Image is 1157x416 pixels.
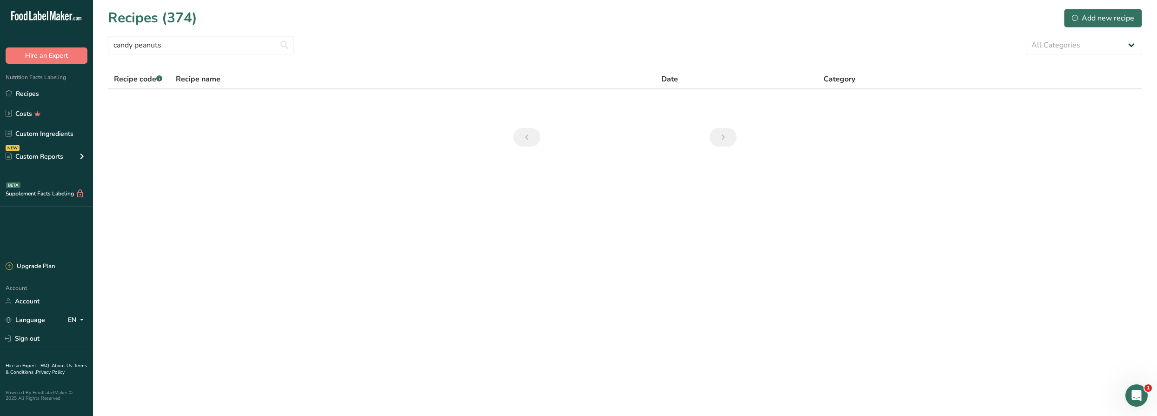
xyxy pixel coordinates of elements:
[36,369,65,376] a: Privacy Policy
[1064,9,1142,27] button: Add new recipe
[6,152,63,161] div: Custom Reports
[1125,384,1148,407] iframe: Intercom live chat
[6,182,20,188] div: BETA
[114,74,162,84] span: Recipe code
[824,74,855,85] span: Category
[1144,384,1152,392] span: 1
[6,362,87,376] a: Terms & Conditions .
[1072,13,1134,24] div: Add new recipe
[6,362,39,369] a: Hire an Expert .
[6,145,20,151] div: NEW
[513,128,540,147] a: Previous page
[52,362,74,369] a: About Us .
[6,262,55,271] div: Upgrade Plan
[108,7,197,28] h1: Recipes (374)
[108,36,294,54] input: Search for recipe
[710,128,737,147] a: Next page
[6,47,87,64] button: Hire an Expert
[176,74,220,85] span: Recipe name
[661,74,678,85] span: Date
[68,315,87,326] div: EN
[40,362,52,369] a: FAQ .
[6,312,45,328] a: Language
[6,390,87,401] div: Powered By FoodLabelMaker © 2025 All Rights Reserved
